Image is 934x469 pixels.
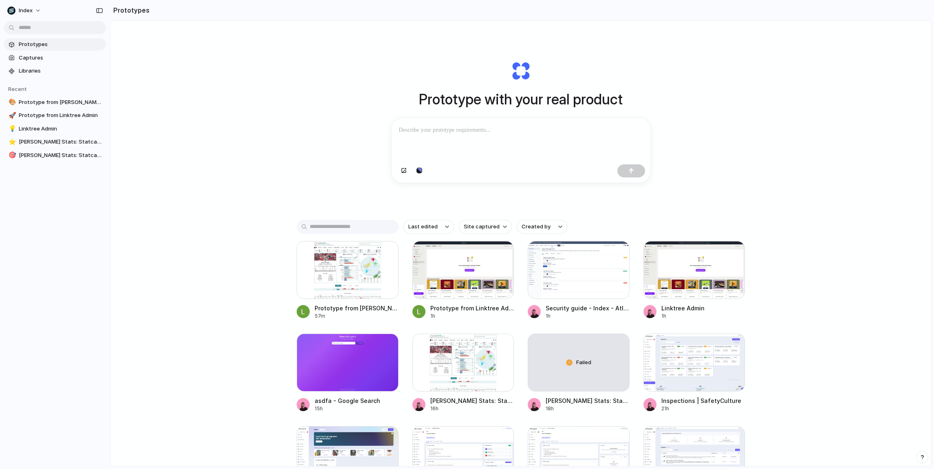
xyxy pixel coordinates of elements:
div: 18h [546,405,630,412]
button: Index [4,4,45,17]
button: 🎨 [7,98,15,106]
button: 💡 [7,125,15,133]
h2: Prototypes [110,5,150,15]
a: Inspections | SafetyCultureInspections | SafetyCulture21h [643,334,745,412]
span: Prototype from Linktree Admin [19,111,103,119]
div: 16h [430,405,514,412]
span: Last edited [408,223,438,231]
a: 🎯[PERSON_NAME] Stats: Statcast, Visuals & Advanced Metrics | [DOMAIN_NAME] [4,149,106,161]
div: 15h [315,405,380,412]
span: Prototypes [19,40,103,49]
a: 🎨Prototype from [PERSON_NAME] Stats: Statcast, Visuals & Advanced Metrics | [DOMAIN_NAME] [4,96,106,108]
span: [PERSON_NAME] Stats: Statcast, Visuals & Advanced Metrics | [DOMAIN_NAME] [19,138,103,146]
div: 💡 [9,124,14,133]
div: 1h [661,312,705,320]
a: asdfa - Google Searchasdfa - Google Search15h [297,334,399,412]
a: Captures [4,52,106,64]
span: Index [19,7,33,15]
a: 💡Linktree Admin [4,123,106,135]
div: ⭐ [9,137,14,147]
span: Captures [19,54,103,62]
div: asdfa - Google Search [315,396,380,405]
a: Prototype from Linktree AdminPrototype from Linktree Admin1h [412,241,514,320]
button: Site captured [459,220,512,234]
div: Security guide - Index - Atlassian Administration [546,304,630,312]
a: Prototypes [4,38,106,51]
button: Created by [517,220,567,234]
span: Created by [522,223,551,231]
a: Failed[PERSON_NAME] Stats: Statcast, Visuals & Advanced Metrics | [DOMAIN_NAME]18h [528,334,630,412]
div: Prototype from Linktree Admin [430,304,514,312]
a: 🚀Prototype from Linktree Admin [4,109,106,122]
div: Inspections | SafetyCulture [661,396,741,405]
div: 1h [430,312,514,320]
div: [PERSON_NAME] Stats: Statcast, Visuals & Advanced Metrics | [DOMAIN_NAME] [430,396,514,405]
a: ⭐[PERSON_NAME] Stats: Statcast, Visuals & Advanced Metrics | [DOMAIN_NAME] [4,136,106,148]
a: Linktree AdminLinktree Admin1h [643,241,745,320]
span: [PERSON_NAME] Stats: Statcast, Visuals & Advanced Metrics | [DOMAIN_NAME] [19,151,103,159]
div: 21h [661,405,741,412]
a: Prototype from Justin Verlander Stats: Statcast, Visuals & Advanced Metrics | baseballsavant.comP... [297,241,399,320]
a: Security guide - Index - Atlassian AdministrationSecurity guide - Index - Atlassian Administration1h [528,241,630,320]
div: [PERSON_NAME] Stats: Statcast, Visuals & Advanced Metrics | [DOMAIN_NAME] [546,396,630,405]
div: 1h [546,312,630,320]
div: Linktree Admin [661,304,705,312]
div: 🚀 [9,111,14,120]
a: Justin Verlander Stats: Statcast, Visuals & Advanced Metrics | baseballsavant.com[PERSON_NAME] St... [412,334,514,412]
span: Linktree Admin [19,125,103,133]
div: Prototype from [PERSON_NAME] Stats: Statcast, Visuals & Advanced Metrics | [DOMAIN_NAME] [315,304,399,312]
a: Libraries [4,65,106,77]
span: Recent [8,86,27,92]
div: 57m [315,312,399,320]
button: Last edited [403,220,454,234]
span: Failed [576,358,591,367]
button: ⭐ [7,138,15,146]
h1: Prototype with your real product [419,88,623,110]
span: Libraries [19,67,103,75]
span: Prototype from [PERSON_NAME] Stats: Statcast, Visuals & Advanced Metrics | [DOMAIN_NAME] [19,98,103,106]
button: 🎯 [7,151,15,159]
button: 🚀 [7,111,15,119]
div: 🎯 [9,150,14,160]
span: Site captured [464,223,500,231]
div: 🎨 [9,97,14,107]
